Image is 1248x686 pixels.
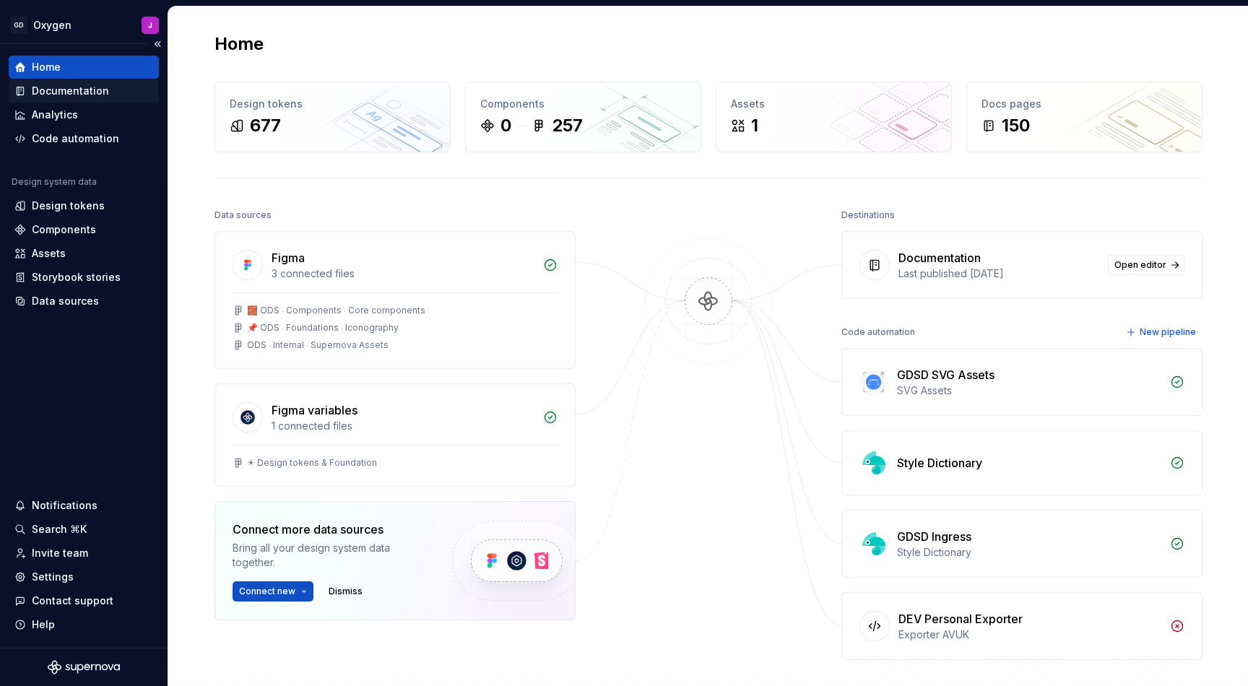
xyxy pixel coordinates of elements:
[966,82,1202,152] a: Docs pages150
[250,114,281,137] div: 677
[1108,255,1184,275] a: Open editor
[3,9,165,40] button: GDOxygenJ
[214,32,264,56] h2: Home
[33,18,71,32] div: Oxygen
[9,127,159,150] a: Code automation
[465,82,701,152] a: Components0257
[9,542,159,565] a: Invite team
[9,103,159,126] a: Analytics
[233,541,428,570] div: Bring all your design system data together.
[32,594,113,608] div: Contact support
[9,518,159,541] button: Search ⌘K
[897,366,994,383] div: GDSD SVG Assets
[9,56,159,79] a: Home
[1122,322,1202,342] button: New pipeline
[9,613,159,636] button: Help
[897,383,1161,398] div: SVG Assets
[32,60,61,74] div: Home
[272,249,305,266] div: Figma
[239,586,295,597] span: Connect new
[32,617,55,632] div: Help
[898,266,1099,281] div: Last published [DATE]
[9,242,159,265] a: Assets
[10,17,27,34] div: GD
[32,199,105,213] div: Design tokens
[751,114,758,137] div: 1
[32,108,78,122] div: Analytics
[32,498,97,513] div: Notifications
[32,131,119,146] div: Code automation
[552,114,583,137] div: 257
[898,628,1161,642] div: Exporter AVUK
[32,222,96,237] div: Components
[898,249,981,266] div: Documentation
[12,176,97,188] div: Design system data
[897,454,982,472] div: Style Dictionary
[272,401,357,419] div: Figma variables
[9,290,159,313] a: Data sources
[1140,326,1196,338] span: New pipeline
[9,194,159,217] a: Design tokens
[500,114,511,137] div: 0
[480,97,686,111] div: Components
[214,231,576,369] a: Figma3 connected files🧱 ODS ⸱ Components ⸱ Core components📌 ODS ⸱ Foundations ⸱ IconographyODS ⸱ ...
[247,457,377,469] div: ☀ Design tokens & Foundation
[32,570,74,584] div: Settings
[147,34,168,54] button: Collapse sidebar
[247,305,425,316] div: 🧱 ODS ⸱ Components ⸱ Core components
[329,586,363,597] span: Dismiss
[897,528,971,545] div: GDSD Ingress
[9,565,159,589] a: Settings
[9,266,159,289] a: Storybook stories
[322,581,369,602] button: Dismiss
[148,19,152,31] div: J
[981,97,1187,111] div: Docs pages
[1114,259,1166,271] span: Open editor
[9,589,159,612] button: Contact support
[841,322,915,342] div: Code automation
[32,246,66,261] div: Assets
[9,494,159,517] button: Notifications
[9,79,159,103] a: Documentation
[731,97,937,111] div: Assets
[32,270,121,285] div: Storybook stories
[272,419,534,433] div: 1 connected files
[247,339,389,351] div: ODS ⸱ Internal ⸱ Supernova Assets
[233,581,313,602] button: Connect new
[233,521,428,538] div: Connect more data sources
[32,84,109,98] div: Documentation
[214,383,576,487] a: Figma variables1 connected files☀ Design tokens & Foundation
[32,522,87,537] div: Search ⌘K
[716,82,952,152] a: Assets1
[897,545,1161,560] div: Style Dictionary
[214,82,451,152] a: Design tokens677
[9,218,159,241] a: Components
[1002,114,1030,137] div: 150
[32,546,88,560] div: Invite team
[841,205,895,225] div: Destinations
[898,610,1023,628] div: DEV Personal Exporter
[247,322,399,334] div: 📌 ODS ⸱ Foundations ⸱ Iconography
[214,205,272,225] div: Data sources
[230,97,435,111] div: Design tokens
[48,660,120,674] svg: Supernova Logo
[32,294,99,308] div: Data sources
[272,266,534,281] div: 3 connected files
